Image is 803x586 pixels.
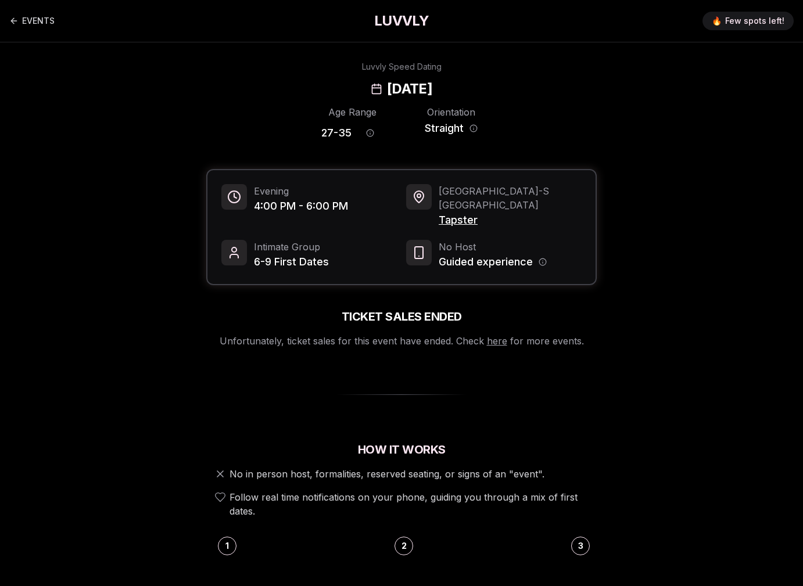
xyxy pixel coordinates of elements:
[439,212,582,228] span: Tapster
[321,105,383,119] div: Age Range
[439,184,582,212] span: [GEOGRAPHIC_DATA] - S [GEOGRAPHIC_DATA]
[230,467,544,481] span: No in person host, formalities, reserved seating, or signs of an "event".
[374,12,429,30] a: LUVVLY
[254,184,348,198] span: Evening
[469,124,478,132] button: Orientation information
[342,308,462,325] h2: Ticket Sales Ended
[230,490,592,518] span: Follow real time notifications on your phone, guiding you through a mix of first dates.
[539,258,547,266] button: Host information
[571,537,590,555] div: 3
[712,15,722,27] span: 🔥
[254,254,329,270] span: 6-9 First Dates
[357,120,383,146] button: Age range information
[206,441,597,458] h2: How It Works
[254,240,329,254] span: Intimate Group
[321,125,352,141] span: 27 - 35
[362,61,442,73] div: Luvvly Speed Dating
[439,254,533,270] span: Guided experience
[220,334,584,348] p: Unfortunately, ticket sales for this event have ended. Check for more events.
[218,537,236,555] div: 1
[420,105,482,119] div: Orientation
[395,537,413,555] div: 2
[425,120,464,136] span: Straight
[725,15,784,27] span: Few spots left!
[9,9,55,33] a: Back to events
[387,80,432,98] h2: [DATE]
[254,198,348,214] span: 4:00 PM - 6:00 PM
[439,240,547,254] span: No Host
[487,335,507,347] a: here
